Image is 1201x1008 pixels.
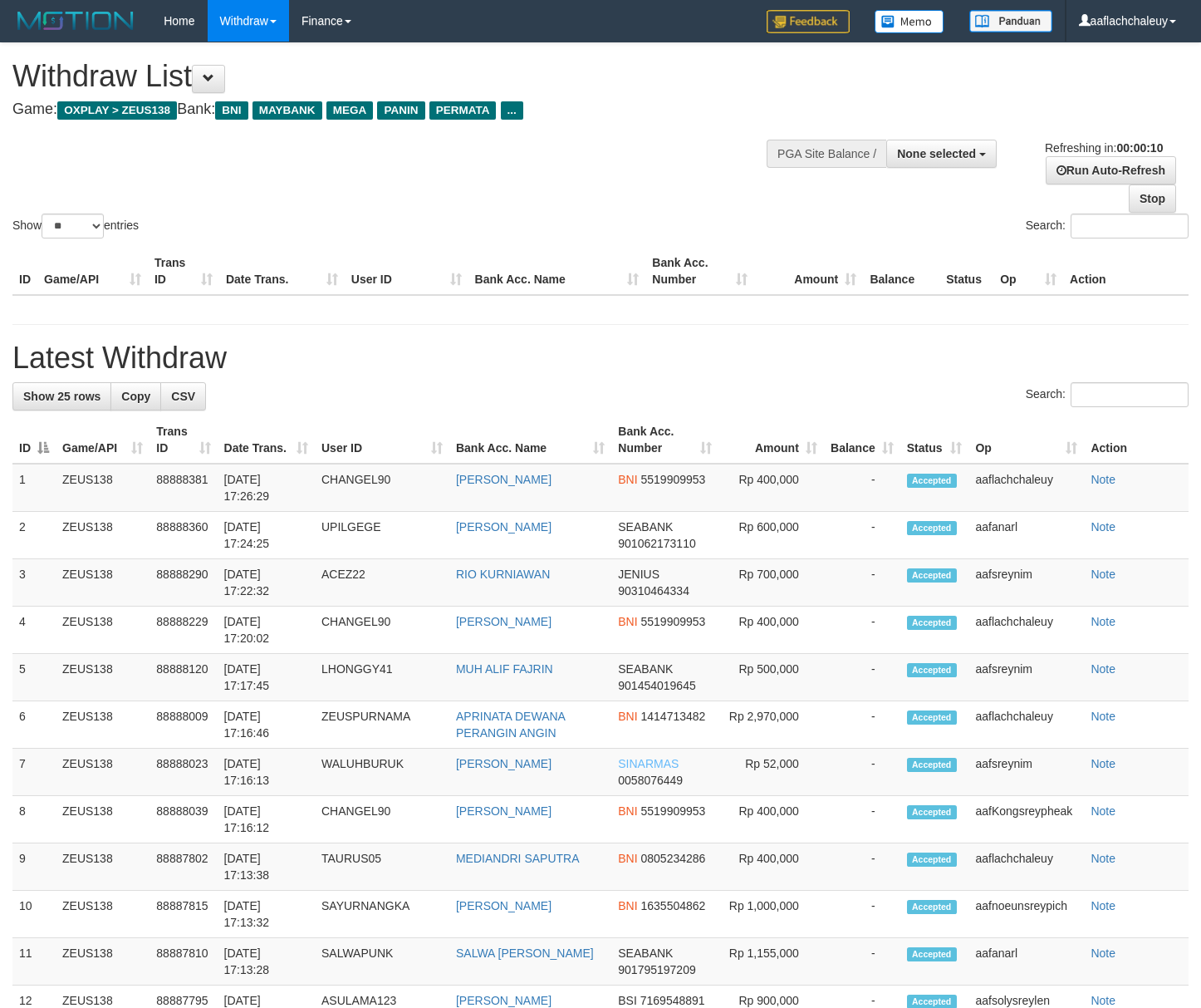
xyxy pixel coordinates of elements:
a: Note [1091,899,1115,912]
td: ZEUS138 [56,701,150,749]
label: Search: [1026,382,1189,407]
span: Copy 5519909953 to clipboard [641,804,706,818]
td: ACEZ22 [315,559,449,607]
td: aafnoeunsreypich [968,891,1084,938]
span: BSI [618,994,637,1007]
th: User ID: activate to sort column ascending [315,416,449,464]
a: [PERSON_NAME] [456,520,551,534]
td: 5 [12,654,56,701]
a: [PERSON_NAME] [456,899,551,912]
strong: 00:00:10 [1116,141,1163,155]
td: - [824,796,900,843]
h1: Withdraw List [12,60,784,93]
a: Note [1091,710,1115,723]
td: 88888120 [150,654,217,701]
td: [DATE] 17:13:32 [218,891,315,938]
span: Copy 7169548891 to clipboard [640,994,705,1007]
span: Copy 5519909953 to clipboard [641,473,706,486]
td: 88887810 [150,938,217,986]
td: Rp 700,000 [718,559,824,607]
span: Accepted [907,900,957,914]
th: Game/API: activate to sort column ascending [56,416,150,464]
td: 2 [12,512,56,559]
label: Show entries [12,214,139,238]
a: RIO KURNIAWAN [456,568,550,581]
td: aafsreynim [968,749,1084,796]
span: JENIUS [618,568,659,581]
h1: Latest Withdraw [12,342,1189,375]
td: Rp 1,155,000 [718,938,824,986]
th: Bank Acc. Name: activate to sort column ascending [449,416,611,464]
th: Game/API [37,248,148,295]
a: Note [1091,757,1115,770]
td: [DATE] 17:24:25 [218,512,315,559]
th: Bank Acc. Number [645,248,754,295]
span: BNI [618,899,637,912]
span: BNI [618,615,637,628]
td: - [824,559,900,607]
span: SEABANK [618,520,673,534]
td: ZEUSPURNAMA [315,701,449,749]
th: Amount [754,248,863,295]
a: Note [1091,662,1115,676]
td: Rp 1,000,000 [718,891,824,938]
a: [PERSON_NAME] [456,757,551,770]
span: BNI [618,852,637,865]
th: Trans ID [148,248,219,295]
td: CHANGEL90 [315,796,449,843]
label: Search: [1026,214,1189,238]
a: CSV [160,382,206,411]
th: Trans ID: activate to sort column ascending [150,416,217,464]
span: ... [501,101,523,120]
img: MOTION_logo.png [12,8,139,33]
span: Accepted [907,474,957,488]
td: 9 [12,843,56,891]
a: Note [1091,568,1115,581]
td: SALWAPUNK [315,938,449,986]
div: PGA Site Balance / [767,140,886,168]
td: [DATE] 17:13:28 [218,938,315,986]
td: 7 [12,749,56,796]
a: [PERSON_NAME] [456,804,551,818]
td: ZEUS138 [56,464,150,512]
th: Action [1063,248,1189,295]
td: TAURUS05 [315,843,449,891]
th: Bank Acc. Name [468,248,646,295]
td: - [824,891,900,938]
th: Status [939,248,993,295]
th: Status: activate to sort column ascending [900,416,969,464]
span: Accepted [907,616,957,630]
a: Note [1091,804,1115,818]
td: - [824,938,900,986]
td: 88888039 [150,796,217,843]
input: Search: [1071,382,1189,407]
span: BNI [618,473,637,486]
button: None selected [886,140,997,168]
td: - [824,843,900,891]
a: MEDIANDRI SAPUTRA [456,852,580,865]
td: Rp 2,970,000 [718,701,824,749]
td: ZEUS138 [56,749,150,796]
td: - [824,464,900,512]
td: Rp 400,000 [718,843,824,891]
td: aafanarl [968,512,1084,559]
td: ZEUS138 [56,843,150,891]
td: ZEUS138 [56,796,150,843]
span: MEGA [326,101,374,120]
td: - [824,749,900,796]
th: Op: activate to sort column ascending [968,416,1084,464]
td: Rp 52,000 [718,749,824,796]
th: Date Trans. [219,248,345,295]
a: [PERSON_NAME] [456,473,551,486]
a: Note [1091,473,1115,486]
img: Feedback.jpg [767,10,850,33]
td: 88887815 [150,891,217,938]
th: Op [993,248,1063,295]
span: SEABANK [618,662,673,676]
span: Copy 901454019645 to clipboard [618,679,695,692]
a: APRINATA DEWANA PERANGIN ANGIN [456,710,565,740]
a: Stop [1129,184,1176,213]
td: aafsreynim [968,654,1084,701]
td: aafKongsreypheak [968,796,1084,843]
span: PANIN [377,101,424,120]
